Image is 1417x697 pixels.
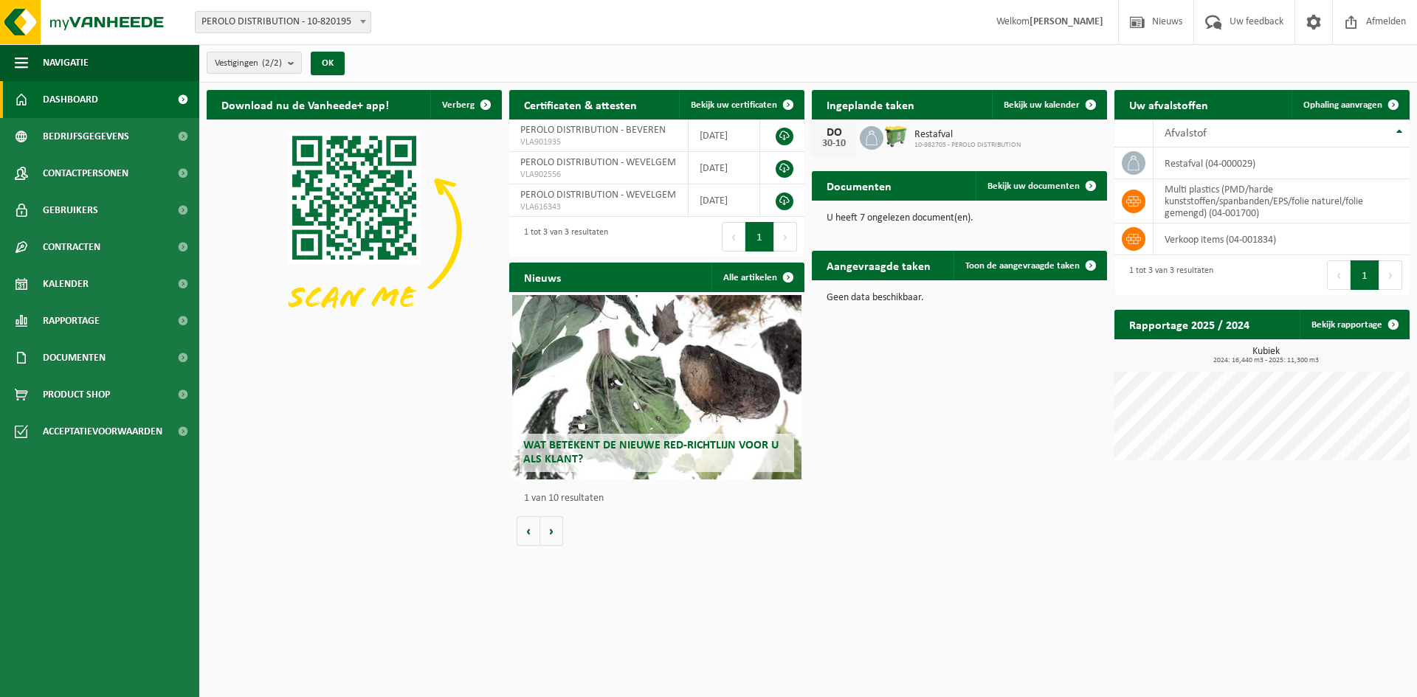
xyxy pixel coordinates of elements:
td: [DATE] [689,152,761,184]
button: 1 [745,222,774,252]
span: Rapportage [43,302,100,339]
button: Vestigingen(2/2) [207,52,302,74]
span: Vestigingen [215,52,282,74]
span: PEROLO DISTRIBUTION - BEVEREN [520,125,666,136]
span: Wat betekent de nieuwe RED-richtlijn voor u als klant? [523,440,779,465]
span: Verberg [442,100,475,110]
button: Verberg [430,90,500,119]
span: Documenten [43,339,106,376]
span: Bekijk uw kalender [1004,100,1080,110]
td: verkoop items (04-001834) [1154,223,1410,255]
a: Bekijk rapportage [1300,310,1408,339]
span: Contactpersonen [43,155,128,192]
span: Restafval [914,129,1021,141]
count: (2/2) [262,58,282,68]
img: WB-0660-HPE-GN-50 [883,124,909,149]
span: VLA902556 [520,169,677,181]
span: Acceptatievoorwaarden [43,413,162,450]
span: Dashboard [43,81,98,118]
p: 1 van 10 resultaten [524,493,797,504]
td: multi plastics (PMD/harde kunststoffen/spanbanden/EPS/folie naturel/folie gemengd) (04-001700) [1154,179,1410,223]
a: Alle artikelen [711,263,803,292]
span: Contracten [43,229,100,266]
button: Previous [722,222,745,252]
div: 1 tot 3 van 3 resultaten [517,221,608,253]
a: Bekijk uw kalender [992,90,1106,119]
img: Download de VHEPlus App [207,119,502,341]
button: Previous [1327,260,1351,290]
button: OK [311,52,345,75]
td: restafval (04-000029) [1154,148,1410,179]
strong: [PERSON_NAME] [1030,16,1103,27]
span: Kalender [43,266,89,302]
h2: Aangevraagde taken [812,251,945,280]
p: Geen data beschikbaar. [827,293,1092,303]
span: 2024: 16,440 m3 - 2025: 11,300 m3 [1122,357,1410,364]
span: Bekijk uw certificaten [691,100,777,110]
span: VLA901935 [520,136,677,148]
span: Ophaling aanvragen [1303,100,1382,110]
h3: Kubiek [1122,347,1410,364]
h2: Certificaten & attesten [509,90,652,119]
span: PEROLO DISTRIBUTION - 10-820195 [195,11,371,33]
span: Bekijk uw documenten [987,181,1080,191]
span: Bedrijfsgegevens [43,118,129,155]
button: Next [1379,260,1402,290]
span: 10-982705 - PEROLO DISTRIBUTION [914,141,1021,150]
button: Next [774,222,797,252]
span: Product Shop [43,376,110,413]
h2: Uw afvalstoffen [1114,90,1223,119]
h2: Download nu de Vanheede+ app! [207,90,404,119]
a: Ophaling aanvragen [1292,90,1408,119]
div: 30-10 [819,139,849,149]
a: Bekijk uw documenten [976,171,1106,201]
h2: Ingeplande taken [812,90,929,119]
p: U heeft 7 ongelezen document(en). [827,213,1092,223]
a: Toon de aangevraagde taken [954,251,1106,280]
button: Vorige [517,516,540,546]
span: PEROLO DISTRIBUTION - 10-820195 [196,12,370,32]
button: Volgende [540,516,563,546]
span: Afvalstof [1165,128,1207,139]
td: [DATE] [689,119,761,152]
h2: Rapportage 2025 / 2024 [1114,310,1264,339]
button: 1 [1351,260,1379,290]
div: DO [819,127,849,139]
span: VLA616343 [520,201,677,213]
a: Bekijk uw certificaten [679,90,803,119]
h2: Nieuws [509,263,576,291]
span: Gebruikers [43,192,98,229]
td: [DATE] [689,184,761,217]
div: 1 tot 3 van 3 resultaten [1122,259,1213,291]
a: Wat betekent de nieuwe RED-richtlijn voor u als klant? [512,295,801,479]
span: Navigatie [43,44,89,81]
span: PEROLO DISTRIBUTION - WEVELGEM [520,157,676,168]
span: PEROLO DISTRIBUTION - WEVELGEM [520,190,676,201]
span: Toon de aangevraagde taken [965,261,1080,271]
h2: Documenten [812,171,906,200]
